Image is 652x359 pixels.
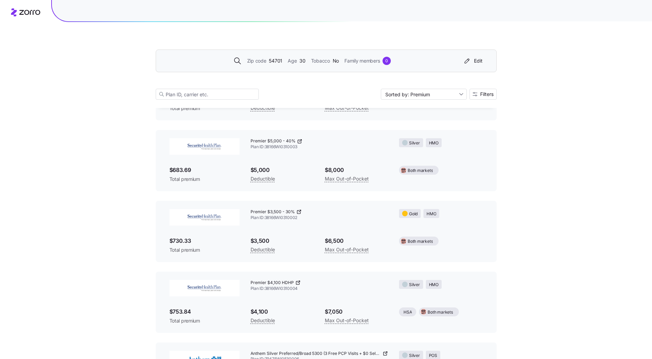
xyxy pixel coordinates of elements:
span: Max Out-of-Pocket [325,104,369,112]
span: No [333,57,339,65]
img: Security Health Plan [169,138,240,155]
span: 54701 [269,57,282,65]
span: Premier $5,000 - 40% [251,138,296,144]
div: 0 [383,57,391,65]
span: Deductible [251,175,275,183]
span: HSA [404,309,412,316]
div: Edit [463,57,483,64]
span: Premier $3,500 - 30% [251,209,295,215]
span: Family members [344,57,380,65]
span: Gold [409,211,418,217]
button: Filters [469,89,497,100]
span: Plan ID: 38166WI0310004 [251,286,388,292]
span: Plan ID: 38166WI0310002 [251,215,388,221]
button: Edit [460,55,485,66]
span: $730.33 [169,237,240,245]
span: Silver [409,140,420,146]
span: Silver [409,282,420,288]
span: Deductible [251,104,275,112]
span: Both markets [408,238,433,245]
span: Premier $4,100 HDHP [251,280,294,286]
img: Security Health Plan [169,280,240,296]
span: $683.69 [169,166,240,174]
span: Max Out-of-Pocket [325,316,369,325]
span: Silver [409,352,420,359]
span: $5,000 [251,166,314,174]
span: HMO [429,282,439,288]
span: Total premium [169,176,240,183]
span: Filters [480,92,494,97]
span: $753.84 [169,307,240,316]
span: Deductible [251,246,275,254]
span: $6,500 [325,237,388,245]
span: HMO [429,140,439,146]
input: Sort by [381,89,467,100]
span: POS [429,352,437,359]
span: Both markets [408,167,433,174]
input: Plan ID, carrier etc. [156,89,259,100]
span: $7,050 [325,307,388,316]
span: $4,100 [251,307,314,316]
span: 30 [299,57,305,65]
span: Both markets [428,309,453,316]
span: Deductible [251,316,275,325]
span: HMO [427,211,436,217]
img: Security Health Plan [169,209,240,226]
span: Total premium [169,105,240,112]
span: $8,000 [325,166,388,174]
span: Plan ID: 38166WI0310003 [251,144,388,150]
span: Max Out-of-Pocket [325,246,369,254]
span: Zip code [247,57,266,65]
span: Tobacco [311,57,330,65]
span: Age [288,57,297,65]
span: Total premium [169,317,240,324]
span: Total premium [169,247,240,253]
span: $3,500 [251,237,314,245]
span: Anthem Silver Preferred/Broad 5300 (3 Free PCP Visits + $0 Select Drugs + Incentives) [251,351,382,357]
span: Max Out-of-Pocket [325,175,369,183]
